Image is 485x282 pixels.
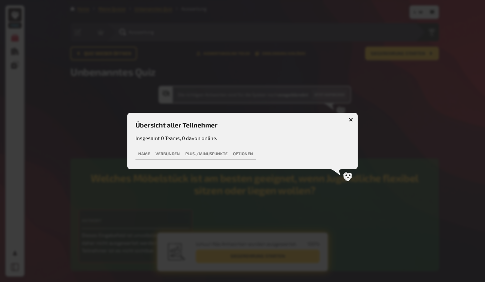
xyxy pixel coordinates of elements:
th: Optionen [230,148,256,160]
th: Plus-/Minuspunkte [183,148,230,160]
h3: Übersicht aller Teilnehmer [135,121,350,129]
th: Verbunden [153,148,183,160]
p: Insgesamt 0 Teams, 0 davon online. [135,134,350,142]
th: Name [135,148,153,160]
